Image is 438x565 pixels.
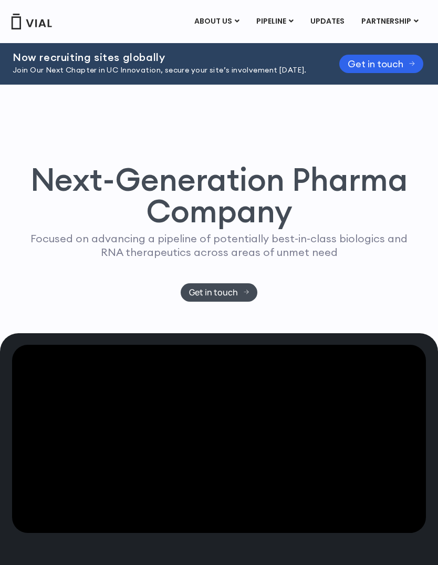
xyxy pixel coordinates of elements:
a: Get in touch [339,55,423,73]
span: Get in touch [348,60,403,68]
a: PARTNERSHIPMenu Toggle [353,13,427,30]
p: Join Our Next Chapter in UC Innovation, secure your site’s involvement [DATE]. [13,65,313,76]
a: Get in touch [181,283,258,302]
img: Vial Logo [11,14,53,29]
h2: Now recruiting sites globally [13,52,313,63]
a: ABOUT USMenu Toggle [186,13,247,30]
p: Focused on advancing a pipeline of potentially best-in-class biologics and RNA therapeutics acros... [21,232,417,259]
span: Get in touch [189,289,238,296]
a: PIPELINEMenu Toggle [248,13,301,30]
a: UPDATES [302,13,352,30]
h1: Next-Generation Pharma Company [21,163,417,227]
